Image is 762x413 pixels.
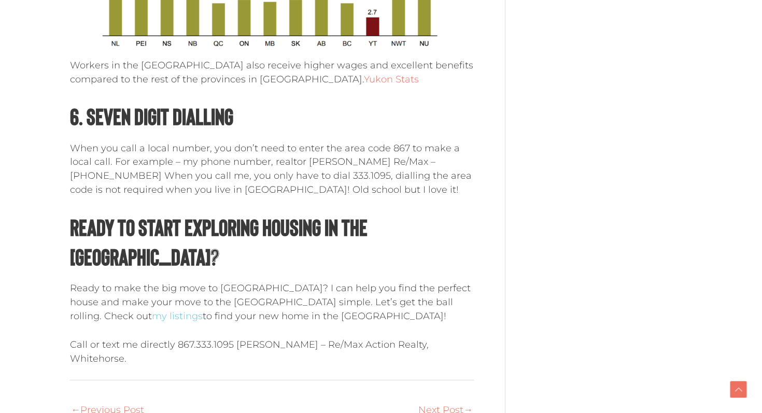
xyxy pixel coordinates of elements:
p: Call or text me directly 867.333.1095 [PERSON_NAME] – Re/Max Action Realty, Whitehorse. [70,338,474,366]
strong: Ready to Start Exploring Housing in the [GEOGRAPHIC_DATA]? [70,213,368,270]
a: my listings [152,310,203,322]
p: When you call a local number, you don’t need to enter the area code 867 to make a local call. For... [70,141,474,197]
p: Ready to make the big move to [GEOGRAPHIC_DATA]? I can help you find the perfect house and make y... [70,281,474,323]
strong: 6. Seven Digit Dialling [70,102,233,130]
a: Yukon Stats [364,74,419,85]
p: Workers in the [GEOGRAPHIC_DATA] also receive higher wages and excellent benefits compared to the... [70,59,474,87]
